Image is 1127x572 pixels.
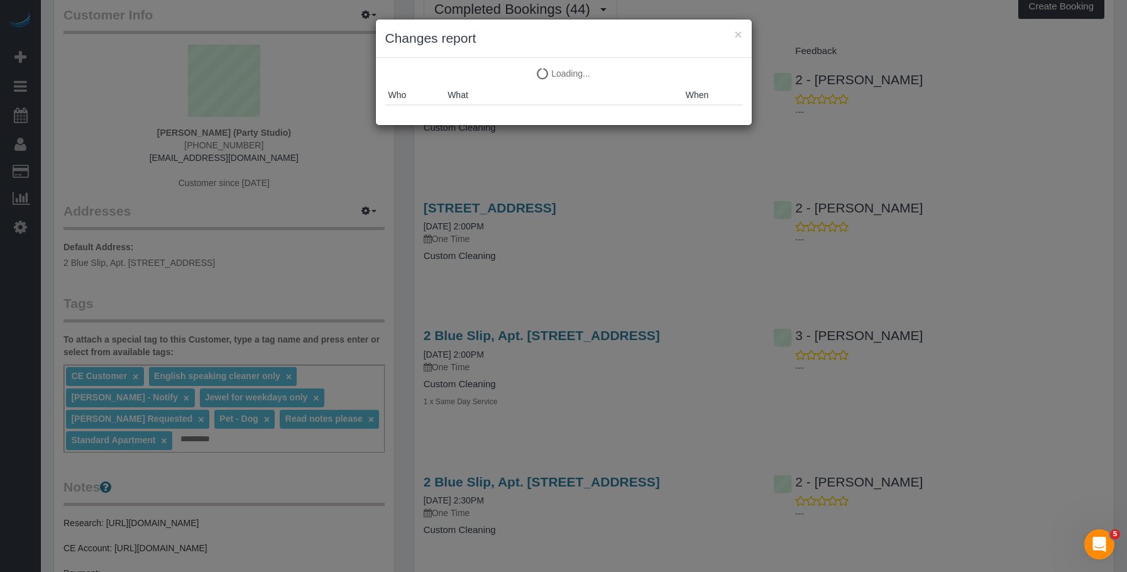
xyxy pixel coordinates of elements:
button: × [734,28,742,41]
span: 5 [1110,529,1120,539]
iframe: Intercom live chat [1084,529,1114,559]
h3: Changes report [385,29,742,48]
th: What [444,85,683,105]
th: Who [385,85,445,105]
sui-modal: Changes report [376,19,752,125]
p: Loading... [385,67,742,80]
th: When [683,85,742,105]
